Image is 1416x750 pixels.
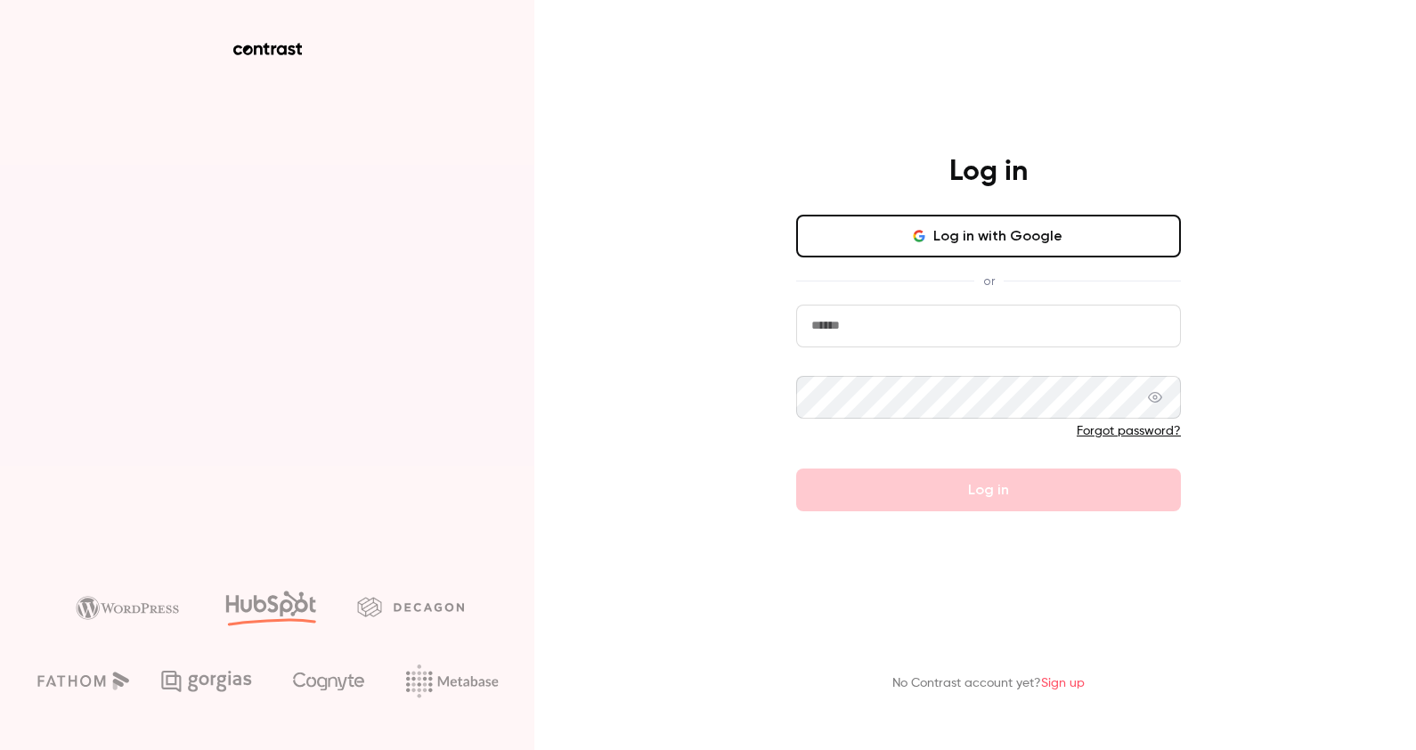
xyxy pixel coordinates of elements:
img: decagon [357,597,464,616]
a: Forgot password? [1077,425,1181,437]
a: Sign up [1041,677,1085,689]
h4: Log in [949,154,1028,190]
span: or [974,272,1004,290]
button: Log in with Google [796,215,1181,257]
p: No Contrast account yet? [892,674,1085,693]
